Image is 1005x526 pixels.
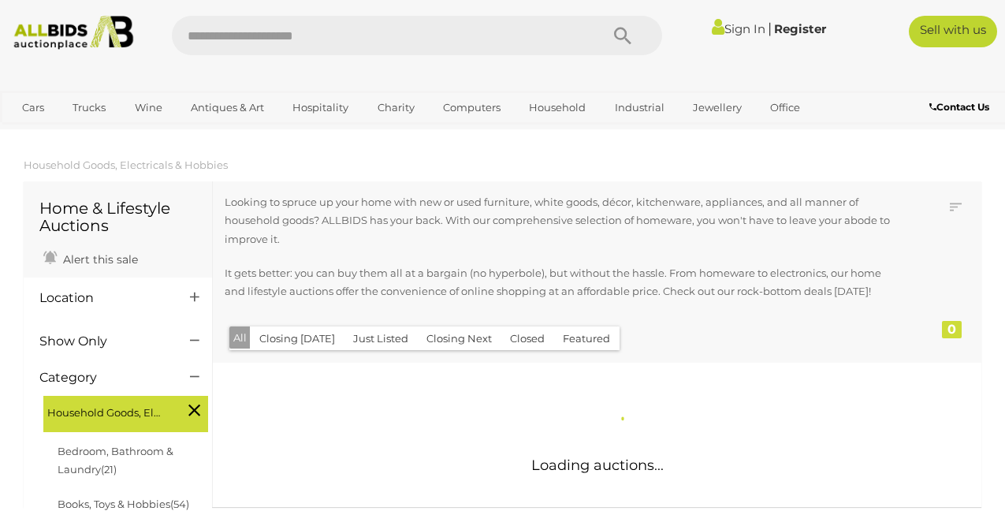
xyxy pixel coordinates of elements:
a: Industrial [605,95,675,121]
button: Closing [DATE] [250,326,344,351]
button: Closed [501,326,554,351]
a: Computers [433,95,511,121]
a: Register [774,21,826,36]
span: | [768,20,772,37]
button: All [229,326,251,349]
a: Charity [367,95,425,121]
p: Looking to spruce up your home with new or used furniture, white goods, décor, kitchenware, appli... [225,193,895,248]
a: Wine [125,95,173,121]
a: Hospitality [282,95,359,121]
a: Household Goods, Electricals & Hobbies [24,159,228,171]
a: Cars [12,95,54,121]
a: Contact Us [929,99,993,116]
a: Books, Toys & Hobbies(54) [58,498,189,510]
button: Closing Next [417,326,501,351]
span: Household Goods, Electricals & Hobbies [47,400,166,422]
img: Allbids.com.au [7,16,140,50]
b: Contact Us [929,101,989,113]
span: (54) [170,498,189,510]
button: Search [583,16,662,55]
p: It gets better: you can buy them all at a bargain (no hyperbole), but without the hassle. From ho... [225,264,895,301]
a: Office [760,95,810,121]
h4: Show Only [39,334,166,349]
a: Alert this sale [39,246,142,270]
a: Trucks [62,95,116,121]
button: Just Listed [344,326,418,351]
h4: Category [39,371,166,385]
span: Alert this sale [59,252,138,267]
h1: Home & Lifestyle Auctions [39,200,196,234]
a: Antiques & Art [181,95,274,121]
a: Jewellery [683,95,752,121]
span: Loading auctions... [531,457,664,474]
h4: Location [39,291,166,305]
span: (21) [101,463,117,476]
a: Bedroom, Bathroom & Laundry(21) [58,445,173,476]
a: Sell with us [909,16,998,47]
a: [GEOGRAPHIC_DATA] [73,121,205,147]
a: Sign In [712,21,765,36]
a: Sports [12,121,65,147]
a: Household [519,95,596,121]
button: Featured [553,326,620,351]
div: 0 [942,321,962,338]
